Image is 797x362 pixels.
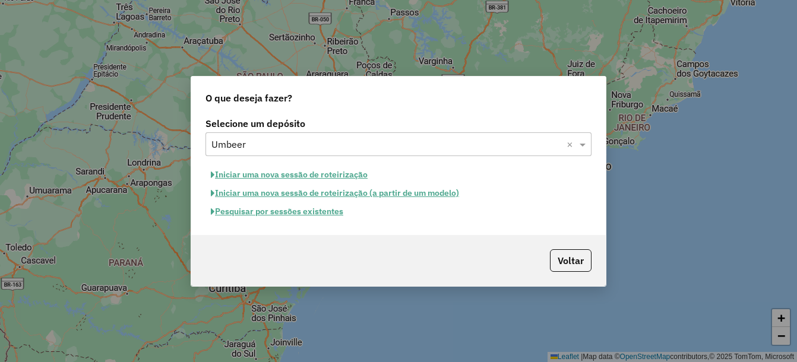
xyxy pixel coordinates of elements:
[205,166,373,184] button: Iniciar uma nova sessão de roteirização
[205,116,592,131] label: Selecione um depósito
[567,137,577,151] span: Clear all
[205,202,349,221] button: Pesquisar por sessões existentes
[205,91,292,105] span: O que deseja fazer?
[550,249,592,272] button: Voltar
[205,184,464,202] button: Iniciar uma nova sessão de roteirização (a partir de um modelo)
